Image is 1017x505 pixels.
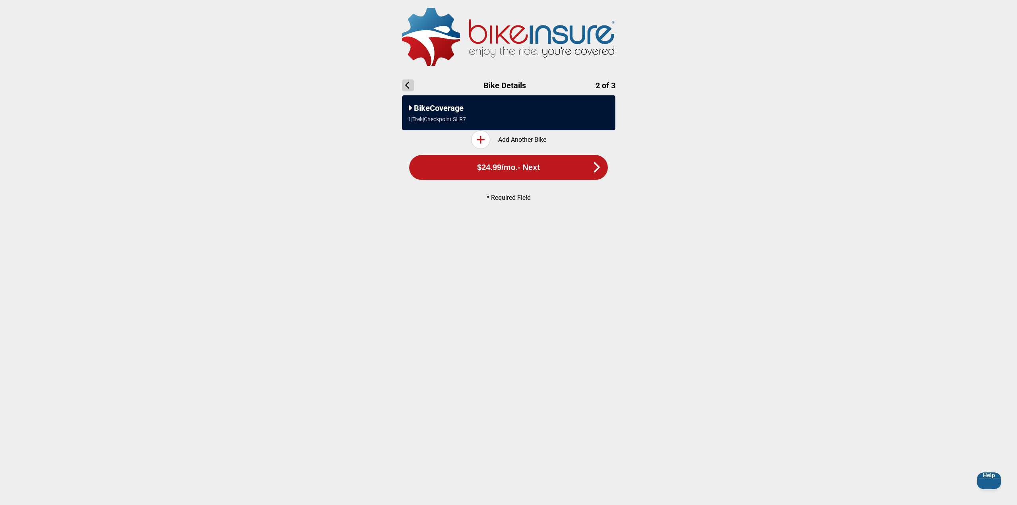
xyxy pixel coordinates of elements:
span: /mo. [501,163,518,172]
div: 1 | Trek | Checkpoint SLR7 [408,116,466,122]
button: $24.99/mo.- Next [409,155,608,180]
p: * Required Field [415,194,602,201]
iframe: Help Scout Beacon - Open [977,472,1001,489]
h1: Bike Details [402,79,615,91]
div: Add Another Bike [402,130,615,149]
span: 2 of 3 [596,81,615,90]
div: BikeCoverage [408,103,609,113]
